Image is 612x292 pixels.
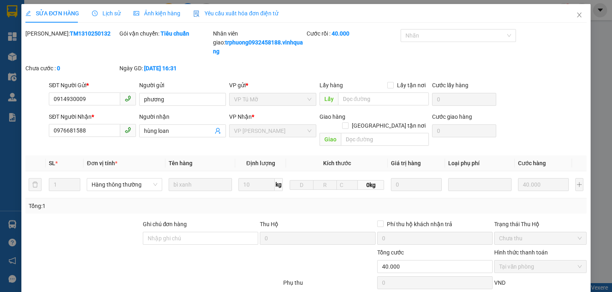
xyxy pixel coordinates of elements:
[134,11,139,16] span: picture
[320,113,345,120] span: Giao hàng
[323,160,351,166] span: Kích thước
[229,81,316,90] div: VP gửi
[575,178,583,191] button: plus
[25,29,117,38] div: [PERSON_NAME]:
[234,125,311,137] span: VP LÊ HỒNG PHONG
[320,133,341,146] span: Giao
[134,10,180,17] span: Ảnh kiện hàng
[29,178,42,191] button: delete
[499,232,581,244] span: Chưa thu
[332,30,349,37] b: 40.000
[260,221,278,227] span: Thu Hộ
[25,10,79,17] span: SỬA ĐƠN HÀNG
[92,179,157,191] span: Hàng thông thường
[499,260,581,273] span: Tại văn phòng
[139,81,226,90] div: Người gửi
[119,64,211,73] div: Ngày GD:
[494,220,586,229] div: Trạng thái Thu Hộ
[169,178,232,191] input: VD: Bàn, Ghế
[432,113,472,120] label: Cước giao hàng
[139,112,226,121] div: Người nhận
[49,160,55,166] span: SL
[394,81,429,90] span: Lấy tận nơi
[568,4,591,27] button: Close
[290,180,313,190] input: D
[307,29,399,38] div: Cước rồi :
[320,82,343,88] span: Lấy hàng
[169,160,192,166] span: Tên hàng
[246,160,275,166] span: Định lượng
[193,11,200,17] img: icon
[87,160,117,166] span: Đơn vị tính
[92,11,98,16] span: clock-circle
[49,112,136,121] div: SĐT Người Nhận
[70,30,111,37] b: TM1310250132
[213,29,305,56] div: Nhân viên giao:
[349,121,429,130] span: [GEOGRAPHIC_DATA] tận nơi
[338,92,429,105] input: Dọc đường
[92,10,121,17] span: Lịch sử
[144,65,177,71] b: [DATE] 16:31
[384,220,455,229] span: Phí thu hộ khách nhận trả
[377,249,404,256] span: Tổng cước
[494,249,548,256] label: Hình thức thanh toán
[25,64,117,73] div: Chưa cước :
[432,93,497,106] input: Cước lấy hàng
[336,180,358,190] input: C
[125,127,131,133] span: phone
[229,113,252,120] span: VP Nhận
[341,133,429,146] input: Dọc đường
[313,180,337,190] input: R
[49,81,136,90] div: SĐT Người Gửi
[518,178,569,191] input: 0
[57,65,60,71] b: 0
[391,178,442,191] input: 0
[161,30,189,37] b: Tiêu chuẩn
[432,124,497,137] input: Cước giao hàng
[432,82,468,88] label: Cước lấy hàng
[494,279,505,286] span: VND
[445,155,515,171] th: Loại phụ phí
[29,202,237,210] div: Tổng: 1
[125,95,131,102] span: phone
[275,178,283,191] span: kg
[576,12,583,18] span: close
[119,29,211,38] div: Gói vận chuyển:
[320,92,338,105] span: Lấy
[518,160,546,166] span: Cước hàng
[213,39,303,55] b: trphuong0932458188.vinhquang
[193,10,278,17] span: Yêu cầu xuất hóa đơn điện tử
[215,128,221,134] span: user-add
[143,221,187,227] label: Ghi chú đơn hàng
[143,232,259,245] input: Ghi chú đơn hàng
[25,11,31,16] span: edit
[234,93,311,105] span: VP Tú Mỡ
[358,180,384,190] span: 0kg
[391,160,421,166] span: Giá trị hàng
